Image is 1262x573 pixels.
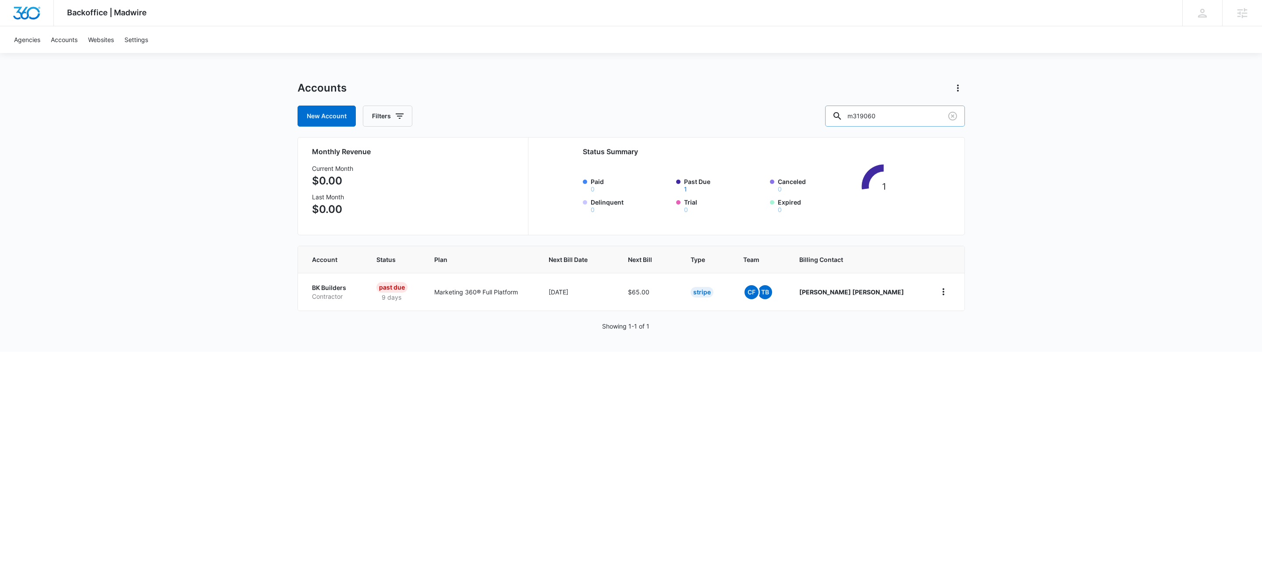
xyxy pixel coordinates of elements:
a: Settings [119,26,153,53]
a: Websites [83,26,119,53]
label: Expired [778,198,858,213]
label: Paid [591,177,671,192]
input: Search [825,106,965,127]
p: $0.00 [312,173,353,189]
tspan: 1 [882,181,886,192]
span: Next Bill Date [549,255,594,264]
td: $65.00 [617,273,681,311]
p: 9 days [376,293,407,302]
span: Billing Contact [799,255,915,264]
h2: Status Summary [583,146,907,157]
button: home [936,285,950,299]
label: Canceled [778,177,858,192]
p: Contractor [312,292,356,301]
label: Delinquent [591,198,671,213]
p: Marketing 360® Full Platform [434,287,527,297]
button: Clear [946,109,960,123]
button: Filters [363,106,412,127]
button: Actions [951,81,965,95]
div: Stripe [691,287,713,297]
a: Accounts [46,26,83,53]
span: TB [758,285,772,299]
a: New Account [298,106,356,127]
a: BK BuildersContractor [312,283,356,301]
label: Past Due [684,177,765,192]
div: Past Due [376,282,408,293]
span: Status [376,255,401,264]
a: Agencies [9,26,46,53]
span: Account [312,255,343,264]
h1: Accounts [298,81,347,95]
span: Type [691,255,709,264]
p: BK Builders [312,283,356,292]
label: Trial [684,198,765,213]
strong: [PERSON_NAME] [PERSON_NAME] [799,288,904,296]
td: [DATE] [538,273,617,311]
h2: Monthly Revenue [312,146,518,157]
span: Plan [434,255,527,264]
h3: Current Month [312,164,353,173]
span: CF [744,285,759,299]
span: Team [743,255,765,264]
button: Past Due [684,186,687,192]
span: Backoffice | Madwire [67,8,147,17]
p: $0.00 [312,202,353,217]
h3: Last Month [312,192,353,202]
span: Next Bill [628,255,657,264]
p: Showing 1-1 of 1 [602,322,649,331]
